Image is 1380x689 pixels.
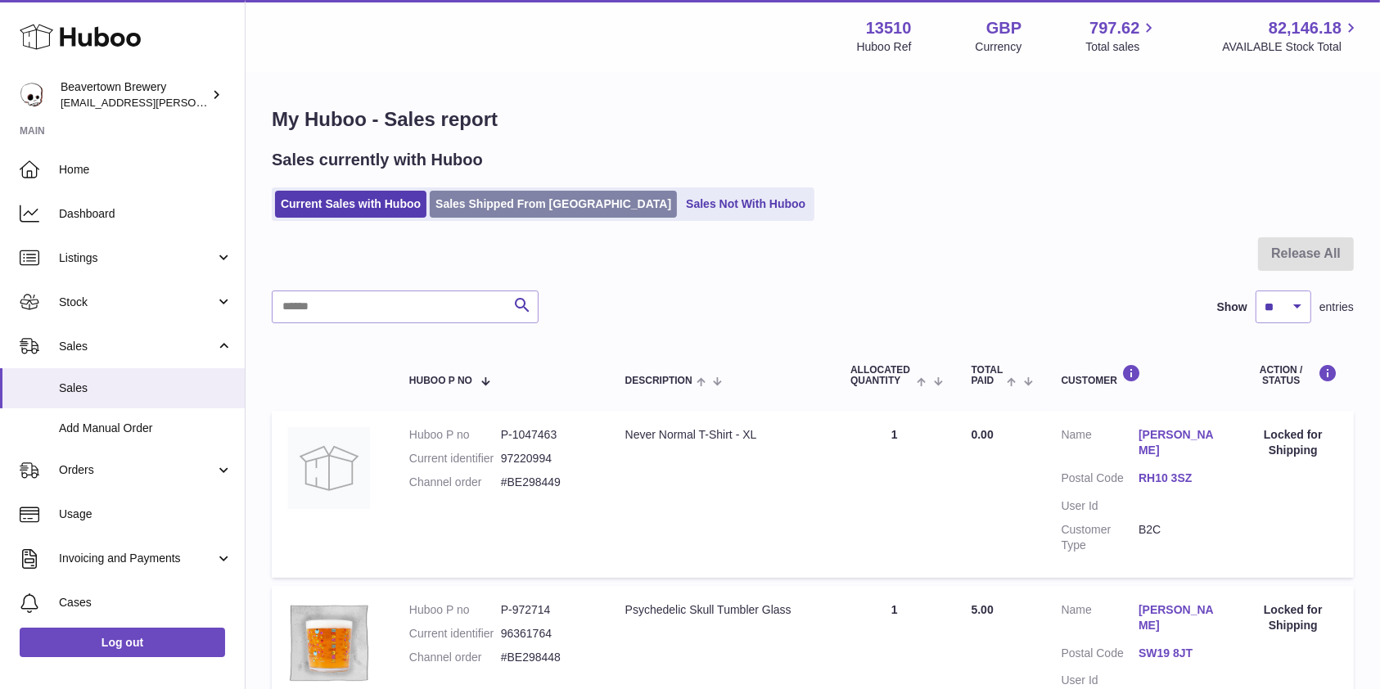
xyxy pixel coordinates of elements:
strong: 13510 [866,17,912,39]
dt: Postal Code [1062,471,1139,490]
span: AVAILABLE Stock Total [1222,39,1360,55]
strong: GBP [986,17,1021,39]
span: Total paid [972,365,1003,386]
dt: Current identifier [409,451,501,466]
span: Sales [59,381,232,396]
span: Stock [59,295,215,310]
div: Beavertown Brewery [61,79,208,110]
dd: #BE298449 [501,475,593,490]
a: [PERSON_NAME] [1139,427,1216,458]
dt: Customer Type [1062,522,1139,553]
a: Sales Shipped From [GEOGRAPHIC_DATA] [430,191,677,218]
dd: B2C [1139,522,1216,553]
dt: Huboo P no [409,602,501,618]
dt: Postal Code [1062,646,1139,665]
div: Never Normal T-Shirt - XL [625,427,818,443]
dt: Huboo P no [409,427,501,443]
dt: Channel order [409,475,501,490]
span: Home [59,162,232,178]
dt: User Id [1062,673,1139,688]
a: 82,146.18 AVAILABLE Stock Total [1222,17,1360,55]
span: Listings [59,250,215,266]
span: Description [625,376,692,386]
dd: 97220994 [501,451,593,466]
span: Huboo P no [409,376,472,386]
img: kit.lowe@beavertownbrewery.co.uk [20,83,44,107]
label: Show [1217,299,1247,315]
a: Current Sales with Huboo [275,191,426,218]
span: 797.62 [1089,17,1139,39]
span: Cases [59,595,232,610]
div: Action / Status [1249,364,1337,386]
dd: P-972714 [501,602,593,618]
span: 5.00 [972,603,994,616]
h2: Sales currently with Huboo [272,149,483,171]
dd: #BE298448 [501,650,593,665]
span: entries [1319,299,1354,315]
a: RH10 3SZ [1139,471,1216,486]
span: Usage [59,507,232,522]
dt: Channel order [409,650,501,665]
img: beavertown-brewery-psychedelic-tumbler-glass_833d0b27-4866-49f0-895d-c202ab10c88f.png [288,602,370,684]
a: SW19 8JT [1139,646,1216,661]
dd: 96361764 [501,626,593,642]
div: Locked for Shipping [1249,427,1337,458]
span: Orders [59,462,215,478]
dt: User Id [1062,498,1139,514]
img: no-photo.jpg [288,427,370,509]
span: 0.00 [972,428,994,441]
span: Add Manual Order [59,421,232,436]
span: Total sales [1085,39,1158,55]
span: Sales [59,339,215,354]
dt: Current identifier [409,626,501,642]
div: Huboo Ref [857,39,912,55]
div: Currency [976,39,1022,55]
div: Psychedelic Skull Tumbler Glass [625,602,818,618]
a: [PERSON_NAME] [1139,602,1216,633]
a: Log out [20,628,225,657]
td: 1 [834,411,955,577]
h1: My Huboo - Sales report [272,106,1354,133]
dd: P-1047463 [501,427,593,443]
dt: Name [1062,427,1139,462]
a: Sales Not With Huboo [680,191,811,218]
span: [EMAIL_ADDRESS][PERSON_NAME][DOMAIN_NAME] [61,96,328,109]
span: Invoicing and Payments [59,551,215,566]
dt: Name [1062,602,1139,637]
div: Locked for Shipping [1249,602,1337,633]
span: ALLOCATED Quantity [850,365,913,386]
div: Customer [1062,364,1216,386]
a: 797.62 Total sales [1085,17,1158,55]
span: 82,146.18 [1269,17,1342,39]
span: Dashboard [59,206,232,222]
